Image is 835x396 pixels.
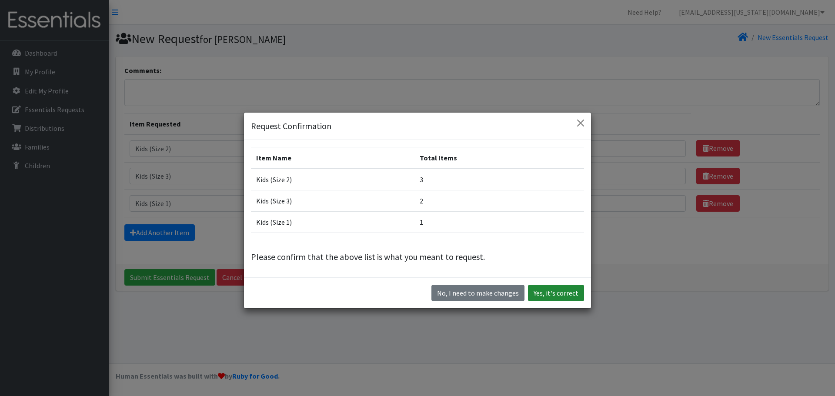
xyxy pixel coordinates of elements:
[414,190,584,211] td: 2
[414,211,584,233] td: 1
[251,120,331,133] h5: Request Confirmation
[574,116,588,130] button: Close
[528,285,584,301] button: Yes, it's correct
[414,169,584,190] td: 3
[431,285,524,301] button: No I need to make changes
[251,147,414,169] th: Item Name
[251,250,584,263] p: Please confirm that the above list is what you meant to request.
[251,211,414,233] td: Kids (Size 1)
[414,147,584,169] th: Total Items
[251,169,414,190] td: Kids (Size 2)
[251,190,414,211] td: Kids (Size 3)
